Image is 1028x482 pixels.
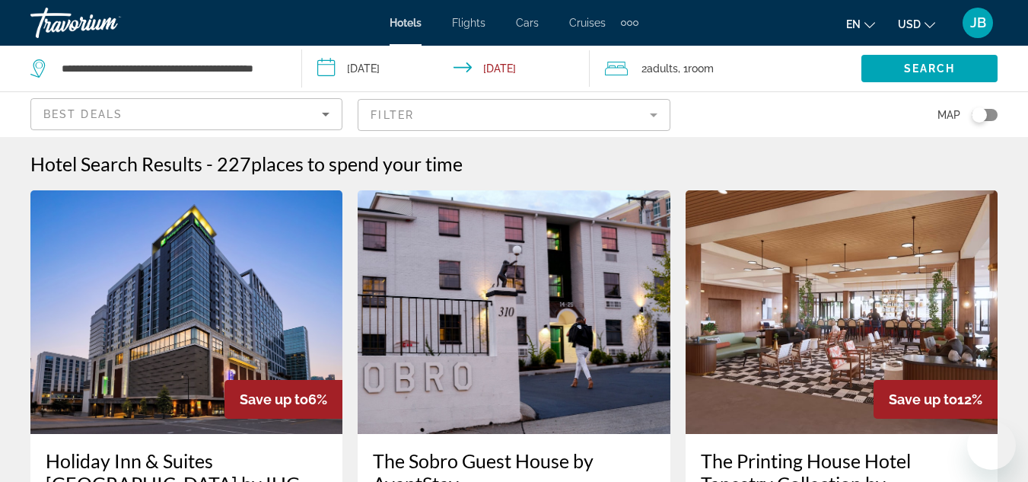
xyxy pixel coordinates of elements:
[688,62,714,75] span: Room
[861,55,998,82] button: Search
[846,13,875,35] button: Change language
[206,152,213,175] span: -
[251,152,463,175] span: places to spend your time
[516,17,539,29] a: Cars
[358,98,670,132] button: Filter
[590,46,861,91] button: Travelers: 2 adults, 0 children
[686,190,998,434] img: Hotel image
[641,58,678,79] span: 2
[904,62,956,75] span: Search
[621,11,638,35] button: Extra navigation items
[970,15,986,30] span: JB
[898,18,921,30] span: USD
[569,17,606,29] a: Cruises
[30,3,183,43] a: Travorium
[647,62,678,75] span: Adults
[874,380,998,419] div: 12%
[217,152,463,175] h2: 227
[678,58,714,79] span: , 1
[967,421,1016,470] iframe: Button to launch messaging window
[846,18,861,30] span: en
[960,108,998,122] button: Toggle map
[358,190,670,434] img: Hotel image
[390,17,422,29] a: Hotels
[224,380,342,419] div: 6%
[43,105,329,123] mat-select: Sort by
[958,7,998,39] button: User Menu
[452,17,485,29] a: Flights
[240,391,308,407] span: Save up to
[30,152,202,175] h1: Hotel Search Results
[43,108,123,120] span: Best Deals
[889,391,957,407] span: Save up to
[937,104,960,126] span: Map
[302,46,589,91] button: Check-in date: Sep 26, 2025 Check-out date: Sep 29, 2025
[898,13,935,35] button: Change currency
[30,190,342,434] img: Hotel image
